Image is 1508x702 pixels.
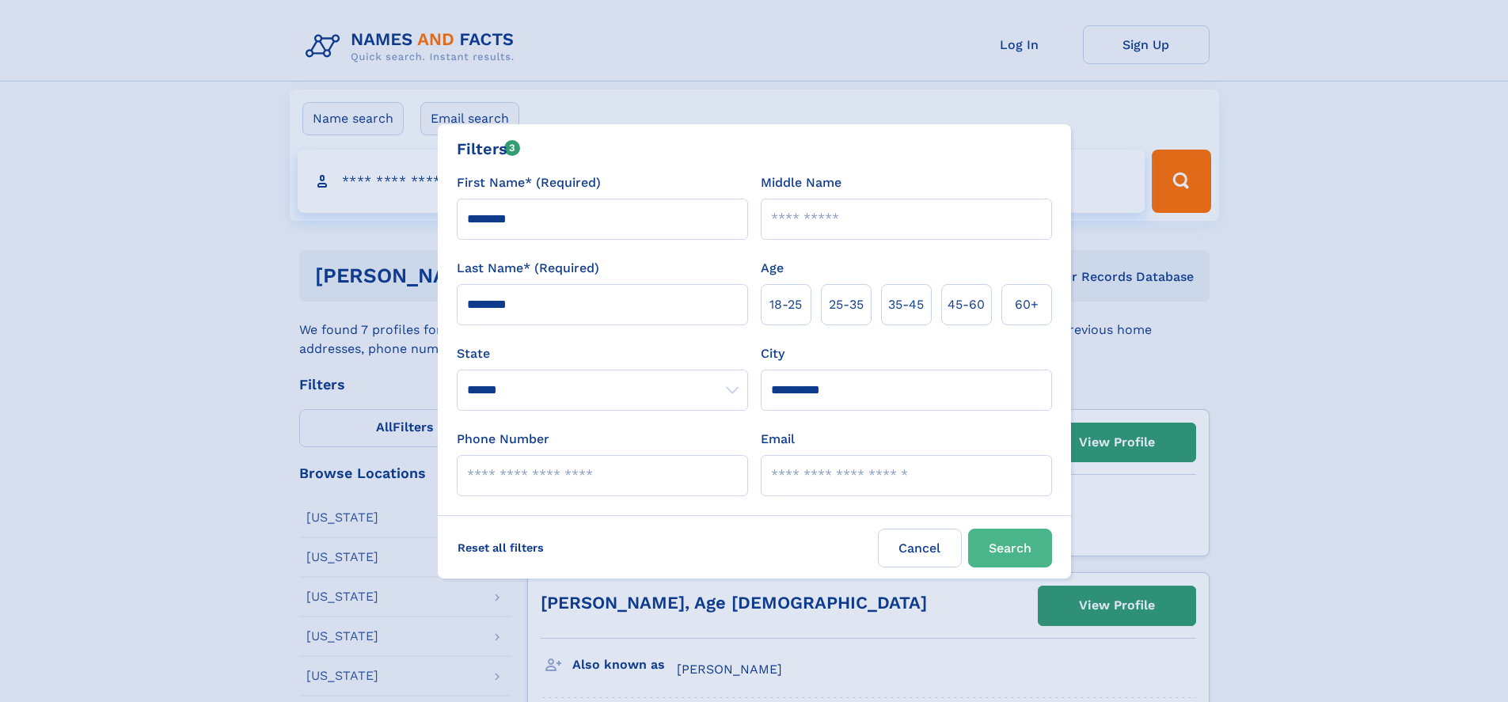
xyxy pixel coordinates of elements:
[457,259,599,278] label: Last Name* (Required)
[457,137,521,161] div: Filters
[457,173,601,192] label: First Name* (Required)
[447,529,554,567] label: Reset all filters
[761,344,784,363] label: City
[457,430,549,449] label: Phone Number
[761,430,795,449] label: Email
[457,344,748,363] label: State
[888,295,924,314] span: 35‑45
[968,529,1052,567] button: Search
[948,295,985,314] span: 45‑60
[761,259,784,278] label: Age
[761,173,841,192] label: Middle Name
[769,295,802,314] span: 18‑25
[829,295,864,314] span: 25‑35
[878,529,962,567] label: Cancel
[1015,295,1039,314] span: 60+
